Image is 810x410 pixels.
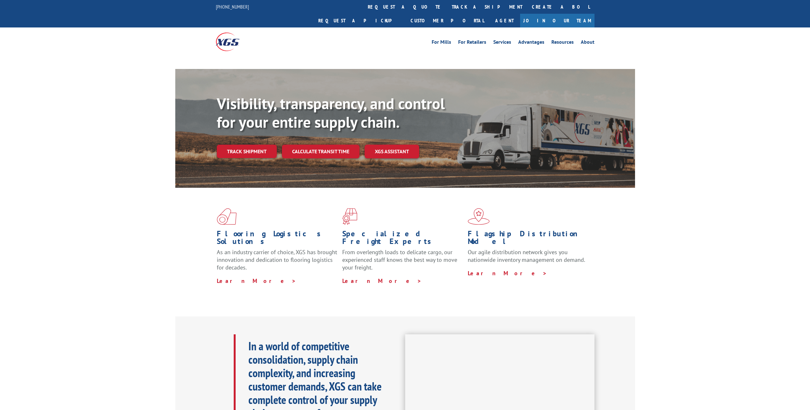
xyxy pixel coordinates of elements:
h1: Flagship Distribution Model [468,230,588,248]
a: [PHONE_NUMBER] [216,4,249,10]
a: Agent [489,14,520,27]
span: Our agile distribution network gives you nationwide inventory management on demand. [468,248,585,263]
a: Learn More > [468,270,547,277]
h1: Flooring Logistics Solutions [217,230,337,248]
img: xgs-icon-flagship-distribution-model-red [468,208,490,225]
span: As an industry carrier of choice, XGS has brought innovation and dedication to flooring logistics... [217,248,337,271]
p: From overlength loads to delicate cargo, our experienced staff knows the best way to move your fr... [342,248,463,277]
a: Track shipment [217,145,277,158]
a: About [581,40,594,47]
img: xgs-icon-focused-on-flooring-red [342,208,357,225]
a: For Retailers [458,40,486,47]
a: XGS ASSISTANT [365,145,419,158]
a: Customer Portal [406,14,489,27]
a: Learn More > [217,277,296,285]
h1: Specialized Freight Experts [342,230,463,248]
a: Learn More > [342,277,422,285]
a: For Mills [432,40,451,47]
a: Request a pickup [314,14,406,27]
a: Calculate transit time [282,145,360,158]
b: Visibility, transparency, and control for your entire supply chain. [217,94,445,132]
a: Join Our Team [520,14,594,27]
a: Advantages [518,40,544,47]
a: Resources [551,40,574,47]
img: xgs-icon-total-supply-chain-intelligence-red [217,208,237,225]
a: Services [493,40,511,47]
